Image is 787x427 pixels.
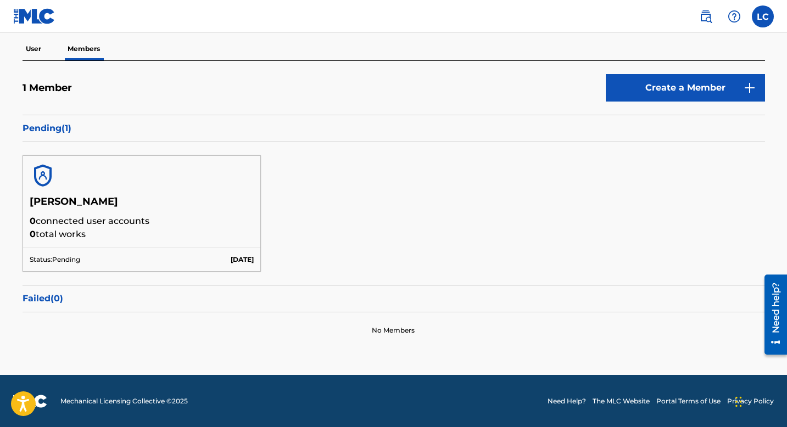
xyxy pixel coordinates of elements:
[30,216,36,226] span: 0
[743,81,756,94] img: 9d2ae6d4665cec9f34b9.svg
[727,396,774,406] a: Privacy Policy
[593,396,650,406] a: The MLC Website
[60,396,188,406] span: Mechanical Licensing Collective © 2025
[732,374,787,427] iframe: Chat Widget
[13,395,47,408] img: logo
[231,255,254,265] p: [DATE]
[30,255,80,265] p: Status: Pending
[548,396,586,406] a: Need Help?
[23,122,765,135] p: Pending ( 1 )
[13,8,55,24] img: MLC Logo
[728,10,741,23] img: help
[606,74,765,102] a: Create a Member
[756,271,787,359] iframe: Resource Center
[699,10,712,23] img: search
[30,195,254,215] h5: [PERSON_NAME]
[23,82,72,94] h5: 1 Member
[735,385,742,418] div: Drag
[695,5,717,27] a: Public Search
[30,215,254,228] p: connected user accounts
[30,229,36,239] span: 0
[372,325,415,335] p: No Members
[30,162,56,189] img: account
[23,292,765,305] p: Failed ( 0 )
[30,228,254,241] p: total works
[752,5,774,27] div: User Menu
[23,37,44,60] p: User
[656,396,721,406] a: Portal Terms of Use
[64,37,103,60] p: Members
[723,5,745,27] div: Help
